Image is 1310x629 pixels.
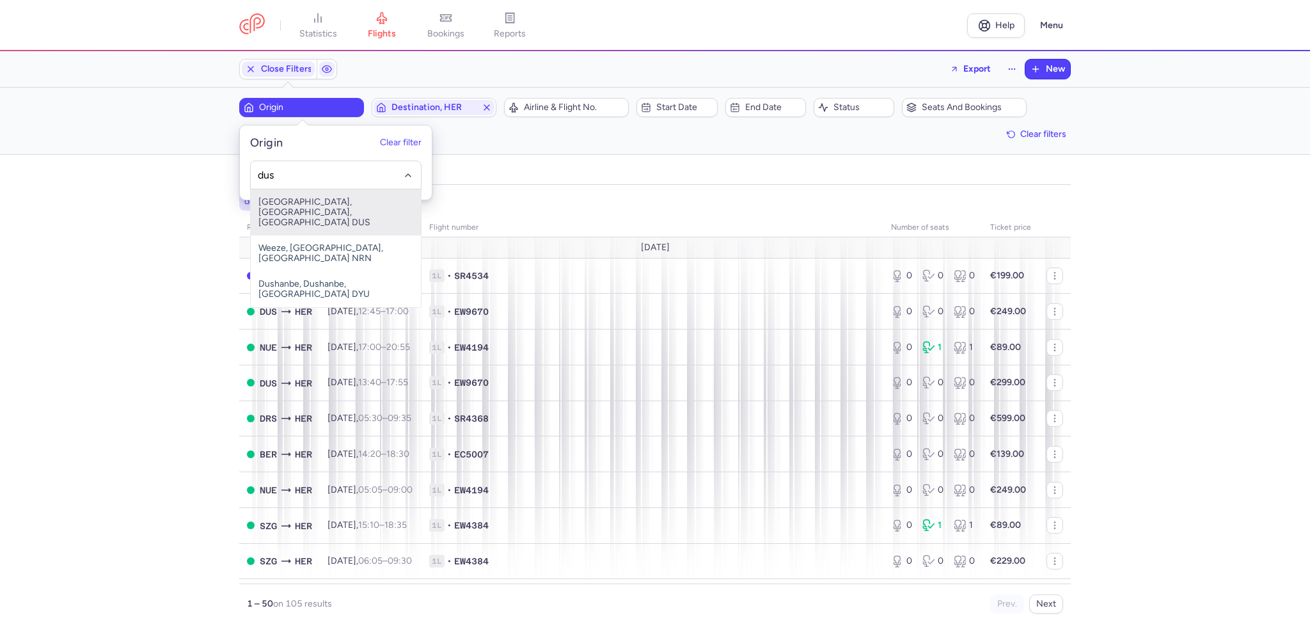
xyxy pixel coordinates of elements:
span: EW4194 [454,484,489,497]
span: [DATE] [641,243,670,253]
time: 09:30 [388,555,412,566]
strong: €229.00 [990,555,1025,566]
span: bookings [427,28,464,40]
div: 0 [891,519,912,532]
a: CitizenPlane red outlined logo [239,13,265,37]
span: SZG [260,519,277,533]
span: flights [368,28,396,40]
span: Weeze, [GEOGRAPHIC_DATA], [GEOGRAPHIC_DATA] NRN [251,235,421,271]
span: Help [995,20,1014,30]
strong: €139.00 [990,449,1024,459]
th: Flight number [422,218,883,237]
div: 0 [891,376,912,389]
a: Help [967,13,1025,38]
span: – [358,555,412,566]
div: 0 [891,555,912,568]
span: – [358,377,408,388]
span: End date [745,102,801,113]
div: 0 [922,555,943,568]
span: SR4534 [454,269,489,282]
span: New [1046,64,1065,74]
div: 0 [891,412,912,425]
button: Next [1029,594,1063,614]
span: [DATE], [327,449,409,459]
span: EW9670 [454,376,489,389]
span: SZG [260,554,277,568]
span: [DATE], [327,413,411,424]
th: route [239,218,320,237]
div: 0 [891,448,912,461]
span: reports [494,28,526,40]
span: EW4384 [454,519,489,532]
div: 0 [954,269,975,282]
div: 1 [922,519,943,532]
div: 0 [891,305,912,318]
th: number of seats [883,218,982,237]
strong: 1 – 50 [247,598,273,609]
input: -searchbox [258,168,414,182]
span: – [358,342,410,353]
span: Destination, HER [391,102,477,113]
time: 06:05 [358,555,383,566]
span: on 105 results [273,598,332,609]
strong: €299.00 [990,377,1025,388]
span: Status [833,102,890,113]
button: Close Filters [240,60,317,79]
a: bookings [414,12,478,40]
span: [DATE], [327,306,409,317]
span: Seats and bookings [922,102,1022,113]
span: HER [295,483,312,497]
div: 0 [922,269,943,282]
span: 1L [429,519,445,532]
button: Airline & Flight No. [504,98,629,117]
button: Start date [636,98,717,117]
div: 0 [954,412,975,425]
div: 0 [922,484,943,497]
span: – [358,413,411,424]
span: • [447,376,452,389]
span: • [447,484,452,497]
span: • [447,341,452,354]
strong: €249.00 [990,306,1026,317]
span: [DATE], [327,520,407,530]
span: Airline & Flight No. [524,102,624,113]
span: EW9670 [454,305,489,318]
th: Ticket price [982,218,1039,237]
span: 1L [429,341,445,354]
div: 0 [954,305,975,318]
time: 17:55 [386,377,408,388]
time: 15:10 [358,520,379,530]
div: 0 [891,269,912,282]
button: Menu [1032,13,1071,38]
time: 14:20 [358,449,381,459]
span: NUE [260,483,277,497]
span: – [358,449,409,459]
span: 1L [429,555,445,568]
button: Clear filter [380,138,422,148]
span: Dushanbe, Dushanbe, [GEOGRAPHIC_DATA] DYU [251,271,421,307]
div: 0 [954,376,975,389]
button: Status [814,98,894,117]
span: DRS [260,411,277,426]
strong: €89.00 [990,342,1021,353]
button: Clear filters [1002,125,1071,144]
span: DUS [260,305,277,319]
time: 12:45 [358,306,381,317]
strong: €249.00 [990,484,1026,495]
time: 09:35 [388,413,411,424]
span: NUE [260,340,277,354]
span: 1L [429,484,445,497]
span: Close Filters [261,64,312,74]
span: – [358,306,409,317]
strong: €199.00 [990,270,1024,281]
span: • [447,448,452,461]
span: BER [260,447,277,461]
time: 13:40 [358,377,381,388]
span: HER [295,554,312,568]
div: 0 [954,448,975,461]
div: 1 [922,341,943,354]
button: Destination, HER [372,98,496,117]
span: [DATE], [327,342,410,353]
time: 17:00 [358,342,381,353]
span: • [447,412,452,425]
